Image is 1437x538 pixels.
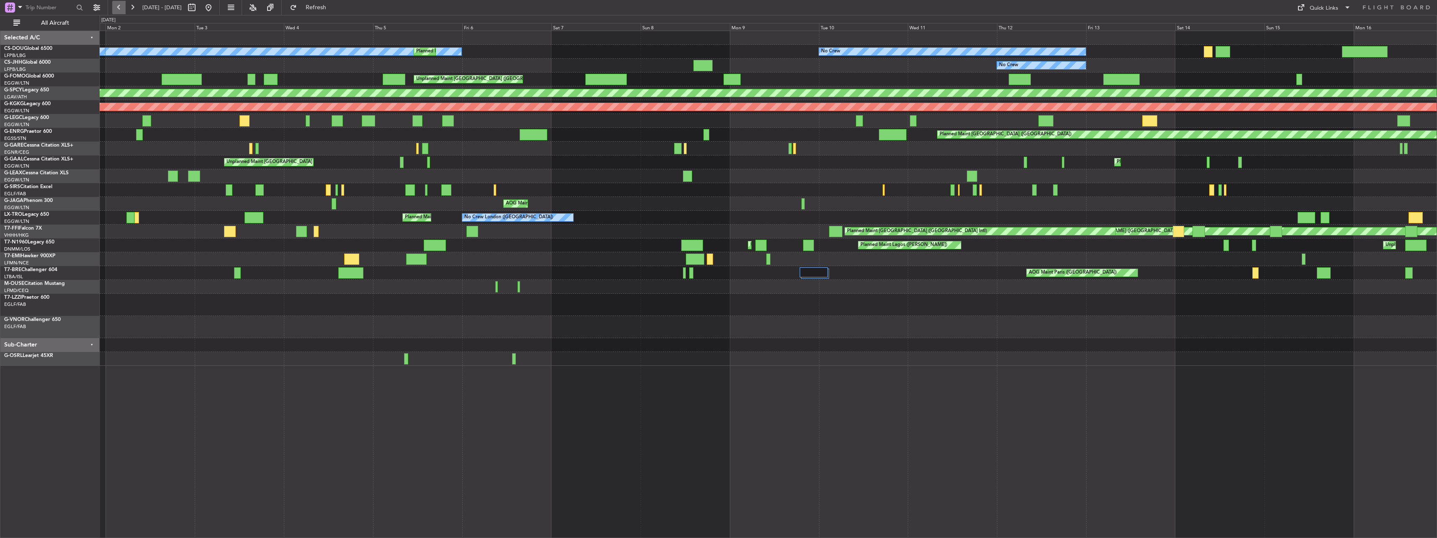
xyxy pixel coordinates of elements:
[641,23,730,31] div: Sun 8
[4,143,23,148] span: G-GARE
[4,301,26,308] a: EGLF/FAB
[4,353,23,358] span: G-OSRL
[4,240,54,245] a: T7-N1960Legacy 650
[4,226,42,231] a: T7-FFIFalcon 7X
[4,267,21,272] span: T7-BRE
[4,101,51,106] a: G-KGKGLegacy 600
[860,239,947,251] div: Planned Maint Lagos ([PERSON_NAME])
[4,191,26,197] a: EGLF/FAB
[4,212,49,217] a: LX-TROLegacy 650
[4,157,23,162] span: G-GAAL
[4,295,21,300] span: T7-LZZI
[999,59,1018,72] div: No Crew
[4,143,73,148] a: G-GARECessna Citation XLS+
[462,23,551,31] div: Fri 6
[4,281,65,286] a: M-OUSECitation Mustang
[4,295,49,300] a: T7-LZZIPraetor 600
[142,4,182,11] span: [DATE] - [DATE]
[4,260,29,266] a: LFMN/NCE
[1310,4,1338,13] div: Quick Links
[373,23,462,31] div: Thu 5
[4,94,27,100] a: LGAV/ATH
[819,23,908,31] div: Tue 10
[4,253,21,259] span: T7-EMI
[4,184,52,189] a: G-SIRSCitation Excel
[4,218,29,225] a: EGGW/LTN
[4,157,73,162] a: G-GAALCessna Citation XLS+
[464,211,553,224] div: No Crew London ([GEOGRAPHIC_DATA])
[1029,266,1117,279] div: AOG Maint Paris ([GEOGRAPHIC_DATA])
[4,80,29,86] a: EGGW/LTN
[4,267,57,272] a: T7-BREChallenger 604
[4,88,49,93] a: G-SPCYLegacy 650
[4,323,26,330] a: EGLF/FAB
[4,171,69,176] a: G-LEAXCessna Citation XLS
[1088,225,1178,238] div: [PERSON_NAME] ([GEOGRAPHIC_DATA])
[416,73,554,85] div: Unplanned Maint [GEOGRAPHIC_DATA] ([GEOGRAPHIC_DATA])
[4,108,29,114] a: EGGW/LTN
[1264,23,1354,31] div: Sun 15
[908,23,997,31] div: Wed 11
[4,129,24,134] span: G-ENRG
[1086,23,1175,31] div: Fri 13
[4,204,29,211] a: EGGW/LTN
[4,60,22,65] span: CS-JHH
[286,1,336,14] button: Refresh
[4,115,22,120] span: G-LEGC
[4,52,26,59] a: LFPB/LBG
[1117,156,1249,168] div: Planned Maint [GEOGRAPHIC_DATA] ([GEOGRAPHIC_DATA])
[284,23,373,31] div: Wed 4
[4,101,24,106] span: G-KGKG
[940,128,1071,141] div: Planned Maint [GEOGRAPHIC_DATA] ([GEOGRAPHIC_DATA])
[4,246,30,252] a: DNMM/LOS
[101,17,116,24] div: [DATE]
[4,177,29,183] a: EGGW/LTN
[847,225,987,238] div: Planned Maint [GEOGRAPHIC_DATA] ([GEOGRAPHIC_DATA] Intl)
[730,23,819,31] div: Mon 9
[4,353,53,358] a: G-OSRLLearjet 45XR
[416,45,548,58] div: Planned Maint [GEOGRAPHIC_DATA] ([GEOGRAPHIC_DATA])
[4,198,53,203] a: G-JAGAPhenom 300
[750,239,891,251] div: Unplanned Maint Lagos ([GEOGRAPHIC_DATA][PERSON_NAME])
[4,74,26,79] span: G-FOMO
[4,253,55,259] a: T7-EMIHawker 900XP
[227,156,364,168] div: Unplanned Maint [GEOGRAPHIC_DATA] ([GEOGRAPHIC_DATA])
[106,23,195,31] div: Mon 2
[4,184,20,189] span: G-SIRS
[1293,1,1355,14] button: Quick Links
[4,274,23,280] a: LTBA/ISL
[4,212,22,217] span: LX-TRO
[195,23,284,31] div: Tue 3
[1175,23,1264,31] div: Sat 14
[4,240,28,245] span: T7-N1960
[4,317,25,322] span: G-VNOR
[997,23,1086,31] div: Thu 12
[4,232,29,238] a: VHHH/HKG
[4,122,29,128] a: EGGW/LTN
[4,46,52,51] a: CS-DOUGlobal 6500
[22,20,88,26] span: All Aircraft
[299,5,334,10] span: Refresh
[506,197,600,210] div: AOG Maint London ([GEOGRAPHIC_DATA])
[4,281,24,286] span: M-OUSE
[4,66,26,72] a: LFPB/LBG
[4,163,29,169] a: EGGW/LTN
[4,115,49,120] a: G-LEGCLegacy 600
[9,16,91,30] button: All Aircraft
[551,23,641,31] div: Sat 7
[4,149,29,155] a: EGNR/CEG
[4,226,19,231] span: T7-FFI
[4,135,26,142] a: EGSS/STN
[4,46,24,51] span: CS-DOU
[4,198,23,203] span: G-JAGA
[26,1,74,14] input: Trip Number
[4,88,22,93] span: G-SPCY
[4,171,22,176] span: G-LEAX
[4,60,51,65] a: CS-JHHGlobal 6000
[4,317,61,322] a: G-VNORChallenger 650
[4,129,52,134] a: G-ENRGPraetor 600
[4,74,54,79] a: G-FOMOGlobal 6000
[405,211,537,224] div: Planned Maint [GEOGRAPHIC_DATA] ([GEOGRAPHIC_DATA])
[821,45,840,58] div: No Crew
[4,287,28,294] a: LFMD/CEQ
